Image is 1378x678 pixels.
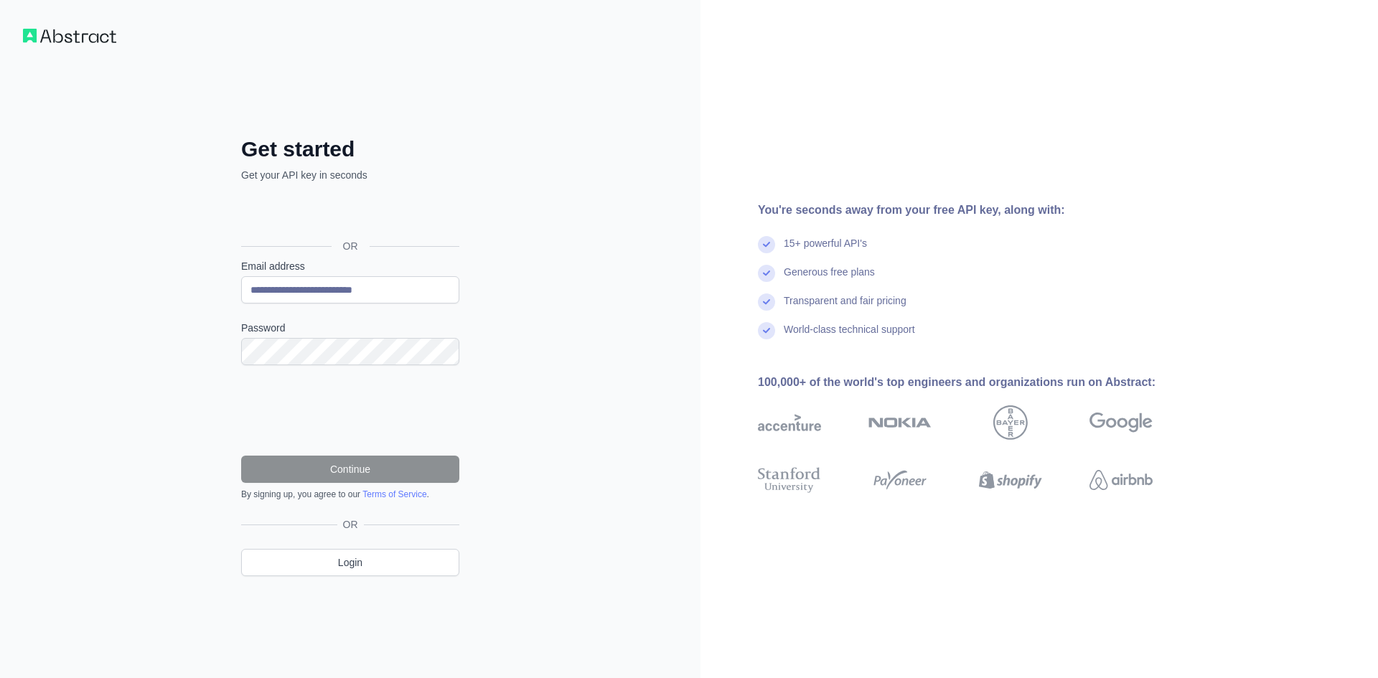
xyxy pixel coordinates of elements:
[362,489,426,499] a: Terms of Service
[784,322,915,351] div: World-class technical support
[758,293,775,311] img: check mark
[241,549,459,576] a: Login
[758,322,775,339] img: check mark
[784,236,867,265] div: 15+ powerful API's
[241,456,459,483] button: Continue
[241,136,459,162] h2: Get started
[868,464,932,496] img: payoneer
[979,464,1042,496] img: shopify
[758,202,1199,219] div: You're seconds away from your free API key, along with:
[241,168,459,182] p: Get your API key in seconds
[758,374,1199,391] div: 100,000+ of the world's top engineers and organizations run on Abstract:
[23,29,116,43] img: Workflow
[337,517,364,532] span: OR
[758,265,775,282] img: check mark
[868,405,932,440] img: nokia
[993,405,1028,440] img: bayer
[241,489,459,500] div: By signing up, you agree to our .
[241,382,459,438] iframe: reCAPTCHA
[241,321,459,335] label: Password
[784,293,906,322] div: Transparent and fair pricing
[241,259,459,273] label: Email address
[1089,464,1153,496] img: airbnb
[234,198,464,230] iframe: Sign in with Google Button
[784,265,875,293] div: Generous free plans
[758,405,821,440] img: accenture
[332,239,370,253] span: OR
[758,236,775,253] img: check mark
[758,464,821,496] img: stanford university
[1089,405,1153,440] img: google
